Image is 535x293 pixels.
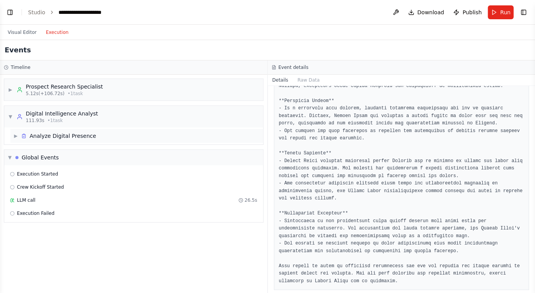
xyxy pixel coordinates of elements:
[293,75,324,85] button: Raw Data
[488,5,513,19] button: Run
[3,28,41,37] button: Visual Editor
[462,8,482,16] span: Publish
[26,110,98,117] div: Digital Intelligence Analyst
[417,8,444,16] span: Download
[47,117,63,124] span: • 1 task
[268,75,293,85] button: Details
[8,114,13,120] span: ▼
[41,28,73,37] button: Execution
[5,7,15,18] button: Show left sidebar
[245,197,257,203] span: 26.5s
[405,5,447,19] button: Download
[26,90,65,97] span: 5.12s (+106.72s)
[8,154,12,161] span: ▼
[17,184,64,190] span: Crew Kickoff Started
[30,132,96,140] div: Analyze Digital Presence
[17,197,35,203] span: LLM call
[13,133,18,139] span: ▶
[68,90,83,97] span: • 1 task
[5,45,31,55] h2: Events
[26,83,103,90] div: Prospect Research Specialist
[22,154,59,161] div: Global Events
[11,64,30,70] h3: Timeline
[28,8,118,16] nav: breadcrumb
[17,171,58,177] span: Execution Started
[28,9,45,15] a: Studio
[278,64,308,70] h3: Event details
[17,210,55,216] span: Execution Failed
[26,117,44,124] span: 111.93s
[518,7,529,18] button: Show right sidebar
[450,5,485,19] button: Publish
[500,8,510,16] span: Run
[8,87,13,93] span: ▶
